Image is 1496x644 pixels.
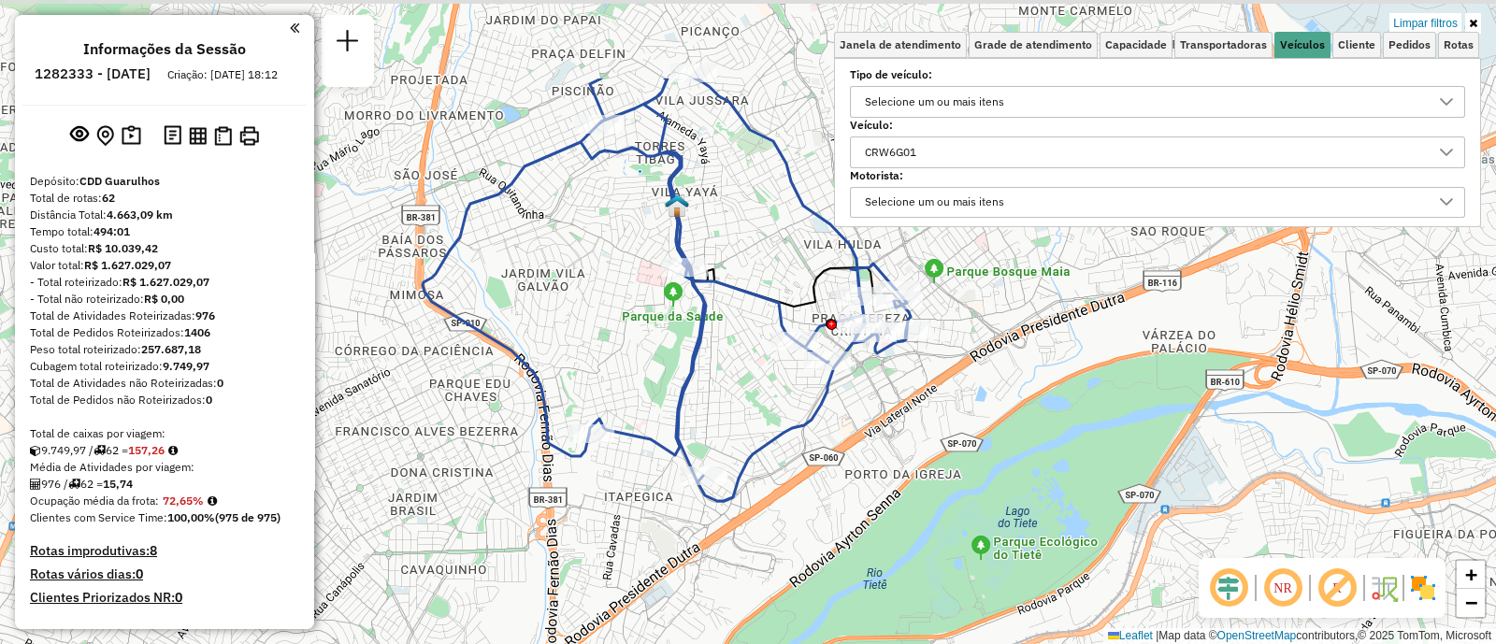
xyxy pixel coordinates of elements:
[160,66,285,83] div: Criação: [DATE] 18:12
[195,308,215,322] strong: 976
[184,325,210,339] strong: 1406
[1408,573,1438,603] img: Exibir/Ocultar setores
[290,17,299,38] a: Clique aqui para minimizar o painel
[30,341,299,358] div: Peso total roteirizado:
[30,207,299,223] div: Distância Total:
[974,39,1092,50] span: Grade de atendimento
[30,566,299,582] h4: Rotas vários dias:
[168,445,178,456] i: Meta Caixas/viagem: 179,40 Diferença: -22,14
[150,542,157,559] strong: 8
[93,122,118,150] button: Centralizar mapa no depósito ou ponto de apoio
[30,308,299,324] div: Total de Atividades Roteirizadas:
[30,274,299,291] div: - Total roteirizado:
[1465,563,1477,586] span: +
[30,445,41,456] i: Cubagem total roteirizado
[1457,561,1485,589] a: Zoom in
[30,190,299,207] div: Total de rotas:
[102,191,115,205] strong: 62
[1180,39,1267,50] span: Transportadoras
[1457,589,1485,617] a: Zoom out
[30,291,299,308] div: - Total não roteirizado:
[1103,628,1496,644] div: Map data © contributors,© 2025 TomTom, Microsoft
[858,137,923,167] div: CRW6G01
[30,442,299,459] div: 9.749,97 / 62 =
[30,392,299,408] div: Total de Pedidos não Roteirizados:
[144,292,184,306] strong: R$ 0,00
[215,510,280,524] strong: (975 de 975)
[1465,13,1481,34] a: Ocultar filtros
[1388,39,1431,50] span: Pedidos
[175,589,182,606] strong: 0
[93,224,130,238] strong: 494:01
[30,257,299,274] div: Valor total:
[136,565,143,582] strong: 0
[30,358,299,375] div: Cubagem total roteirizado:
[160,122,185,150] button: Logs desbloquear sessão
[141,342,201,356] strong: 257.687,18
[1156,629,1158,642] span: |
[30,543,299,559] h4: Rotas improdutivas:
[30,476,299,493] div: 976 / 62 =
[329,22,367,64] a: Nova sessão e pesquisa
[1206,565,1251,610] span: Ocultar deslocamento
[1338,39,1375,50] span: Cliente
[1217,629,1297,642] a: OpenStreetMap
[217,376,223,390] strong: 0
[210,122,236,150] button: Visualizar Romaneio
[167,510,215,524] strong: 100,00%
[858,188,1011,218] div: Selecione um ou mais itens
[1280,39,1325,50] span: Veículos
[1369,573,1399,603] img: Fluxo de ruas
[30,324,299,341] div: Total de Pedidos Roteirizados:
[163,494,204,508] strong: 72,65%
[93,445,106,456] i: Total de rotas
[30,590,299,606] h4: Clientes Priorizados NR:
[88,241,158,255] strong: R$ 10.039,42
[1315,565,1359,610] span: Exibir rótulo
[30,173,299,190] div: Depósito:
[1260,565,1305,610] span: Ocultar NR
[68,479,80,490] i: Total de rotas
[840,39,961,50] span: Janela de atendimento
[84,258,171,272] strong: R$ 1.627.029,07
[30,494,159,508] span: Ocupação média da frota:
[1444,39,1474,50] span: Rotas
[122,275,209,289] strong: R$ 1.627.029,07
[30,425,299,442] div: Total de caixas por viagem:
[850,66,1465,83] label: Tipo de veículo:
[185,122,210,148] button: Visualizar relatório de Roteirização
[107,208,173,222] strong: 4.663,09 km
[118,122,145,150] button: Painel de Sugestão
[128,443,165,457] strong: 157,26
[35,65,151,82] h6: 1282333 - [DATE]
[83,40,246,58] h4: Informações da Sessão
[1389,13,1461,34] a: Limpar filtros
[850,117,1465,134] label: Veículo:
[236,122,263,150] button: Imprimir Rotas
[858,87,1011,117] div: Selecione um ou mais itens
[30,459,299,476] div: Média de Atividades por viagem:
[665,193,689,218] img: Dark Zé GRU
[850,167,1465,184] label: Motorista:
[208,495,217,507] em: Média calculada utilizando a maior ocupação (%Peso ou %Cubagem) de cada rota da sessão. Rotas cro...
[103,477,133,491] strong: 15,74
[30,375,299,392] div: Total de Atividades não Roteirizadas:
[30,510,167,524] span: Clientes com Service Time:
[163,359,209,373] strong: 9.749,97
[1465,591,1477,614] span: −
[1105,39,1167,50] span: Capacidade
[30,223,299,240] div: Tempo total:
[206,393,212,407] strong: 0
[30,479,41,490] i: Total de Atividades
[79,174,160,188] strong: CDD Guarulhos
[66,121,93,150] button: Exibir sessão original
[30,240,299,257] div: Custo total:
[1108,629,1153,642] a: Leaflet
